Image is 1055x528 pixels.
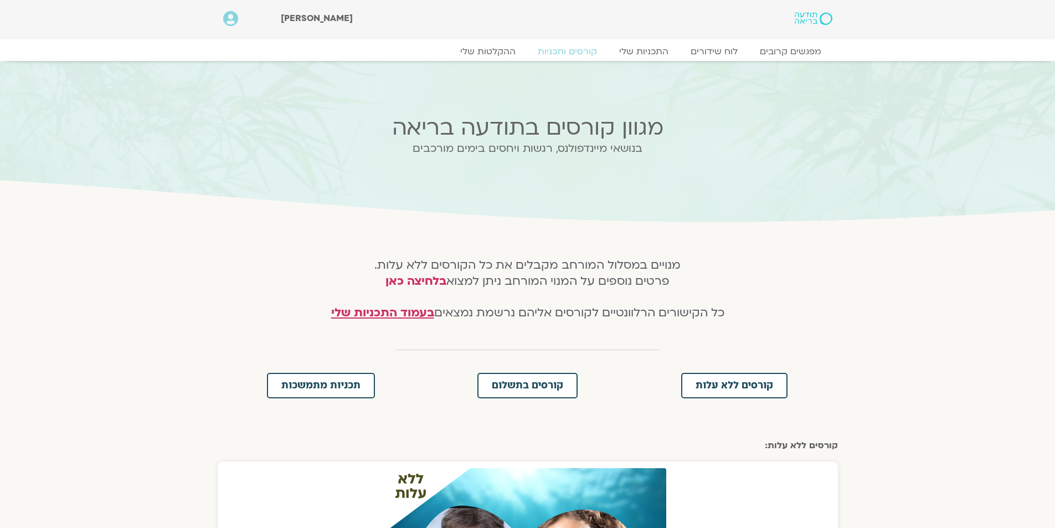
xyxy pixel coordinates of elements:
span: קורסים ללא עלות [696,381,773,391]
a: תכניות מתמשכות [267,373,375,398]
h2: בנושאי מיינדפולנס, רגשות ויחסים בימים מורכבים [311,142,745,155]
h4: מנויים במסלול המורחב מקבלים את כל הקורסים ללא עלות. פרטים נוספים על המנוי המורחב ניתן למצוא כל הק... [318,258,737,321]
a: בעמוד התכניות שלי [331,305,434,321]
a: קורסים בתשלום [477,373,578,398]
span: תכניות מתמשכות [281,381,361,391]
a: ההקלטות שלי [449,46,527,57]
a: לוח שידורים [680,46,749,57]
a: קורסים ללא עלות [681,373,788,398]
span: קורסים בתשלום [492,381,563,391]
a: התכניות שלי [608,46,680,57]
a: בלחיצה כאן [385,273,446,289]
h2: מגוון קורסים בתודעה בריאה [311,115,745,140]
nav: Menu [223,46,832,57]
a: קורסים ותכניות [527,46,608,57]
a: מפגשים קרובים [749,46,832,57]
span: [PERSON_NAME] [281,12,353,24]
h2: קורסים ללא עלות: [218,440,838,450]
